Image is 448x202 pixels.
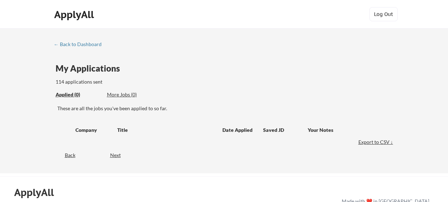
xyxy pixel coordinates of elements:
div: ApplyAll [14,186,62,198]
div: ← Back to Dashboard [54,42,107,47]
button: Log Out [369,7,398,21]
div: Next [110,152,129,159]
div: Export to CSV ↓ [358,139,395,146]
div: My Applications [56,64,126,73]
div: ApplyAll [54,9,96,21]
div: These are job applications we think you'd be a good fit for, but couldn't apply you to automatica... [107,91,159,99]
a: ← Back to Dashboard [54,41,107,49]
div: Your Notes [308,127,389,134]
div: 114 applications sent [56,78,193,85]
div: These are all the jobs you've been applied to so far. [56,91,102,99]
div: Back [54,152,75,159]
div: Saved JD [263,123,308,136]
div: More Jobs (0) [107,91,159,98]
div: Date Applied [222,127,254,134]
div: Company [75,127,111,134]
div: Title [117,127,216,134]
div: These are all the jobs you've been applied to so far. [57,105,395,112]
div: Applied (0) [56,91,102,98]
